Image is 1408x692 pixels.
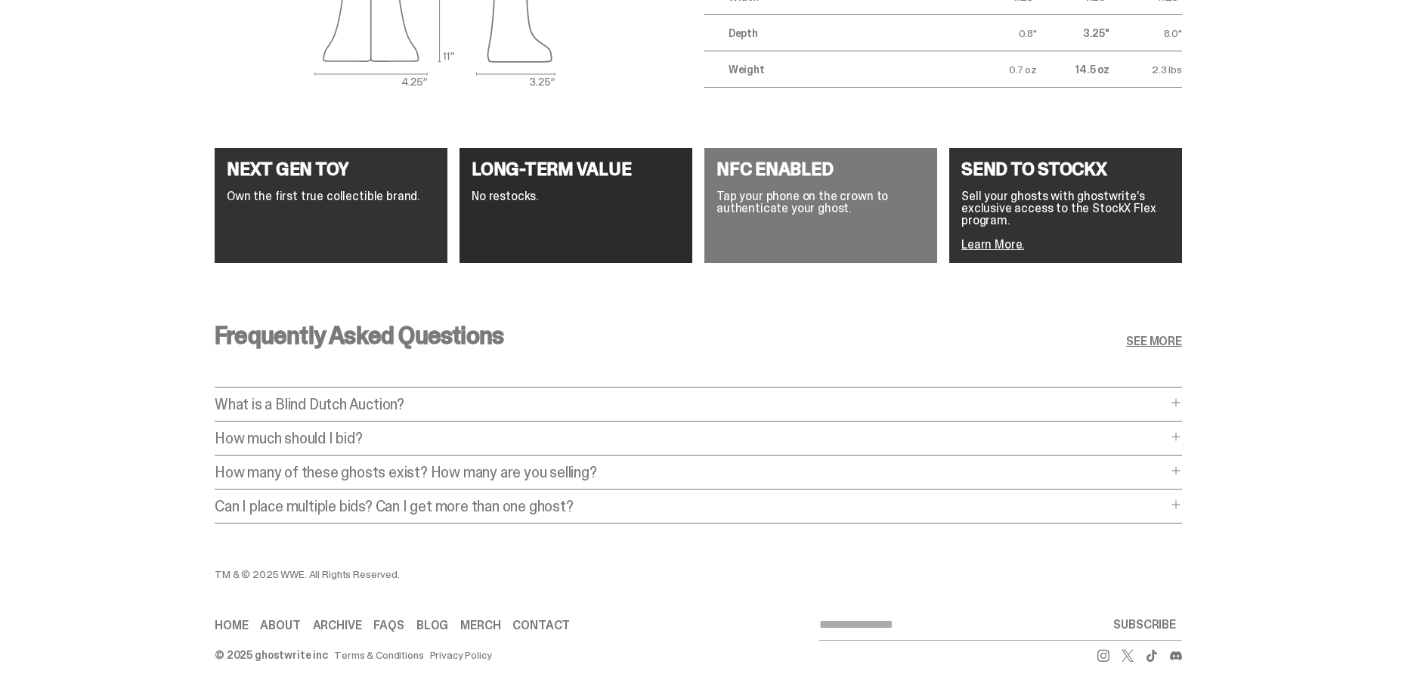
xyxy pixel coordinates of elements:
a: Learn More. [961,236,1024,252]
a: Terms & Conditions [334,650,423,660]
h4: NEXT GEN TOY [227,160,435,178]
td: 8.0" [1109,15,1182,51]
td: 14.5 oz [1037,51,1109,88]
p: Sell your ghosts with ghostwrite’s exclusive access to the StockX Flex program. [961,190,1170,227]
p: How many of these ghosts exist? How many are you selling? [215,465,1167,480]
a: Privacy Policy [430,650,492,660]
td: Weight [704,51,964,88]
button: SUBSCRIBE [1107,610,1182,640]
p: No restocks. [472,190,680,202]
td: 2.3 lbs [1109,51,1182,88]
td: 0.8" [964,15,1037,51]
p: Tap your phone on the crown to authenticate your ghost. [716,190,925,215]
a: Contact [512,619,570,632]
p: What is a Blind Dutch Auction? [215,397,1167,412]
a: SEE MORE [1126,335,1182,348]
td: 0.7 oz [964,51,1037,88]
a: Merch [460,619,500,632]
p: Can I place multiple bids? Can I get more than one ghost? [215,499,1167,514]
p: How much should I bid? [215,431,1167,446]
h4: NFC ENABLED [716,160,925,178]
h4: SEND TO STOCKX [961,160,1170,178]
a: Home [215,619,248,632]
h4: LONG-TERM VALUE [472,160,680,178]
td: Depth [704,15,964,51]
div: © 2025 ghostwrite inc [215,650,328,660]
a: FAQs [373,619,404,632]
a: About [260,619,300,632]
td: 3.25" [1037,15,1109,51]
a: Archive [313,619,362,632]
h3: Frequently Asked Questions [215,323,503,348]
a: Blog [416,619,448,632]
div: TM & © 2025 WWE. All Rights Reserved. [215,569,819,579]
p: Own the first true collectible brand. [227,190,435,202]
